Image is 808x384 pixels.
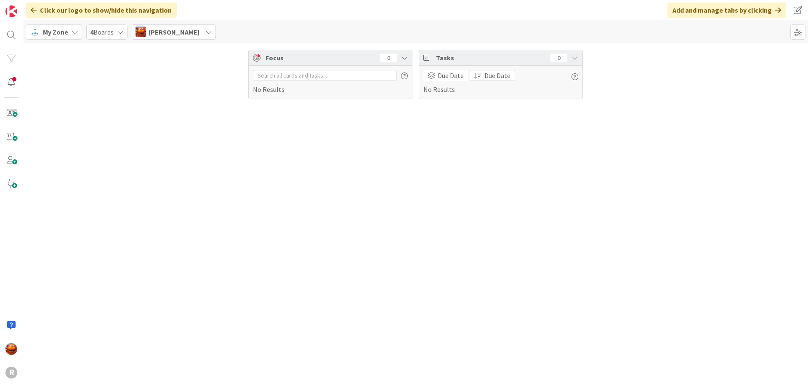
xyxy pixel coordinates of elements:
img: Visit kanbanzone.com [5,5,17,17]
div: R [5,367,17,379]
div: No Results [253,70,408,94]
b: 4 [90,28,93,36]
div: 0 [380,54,397,62]
span: Tasks [436,53,546,63]
div: 0 [550,54,567,62]
div: Add and manage tabs by clicking [667,3,786,18]
img: KA [136,27,146,37]
input: Search all cards and tasks... [253,70,397,81]
span: Boards [90,27,114,37]
span: My Zone [43,27,68,37]
span: Due Date [484,70,510,81]
span: Due Date [438,70,464,81]
div: Click our logo to show/hide this navigation [26,3,177,18]
button: Due Date [470,70,515,81]
img: KA [5,343,17,355]
div: No Results [423,70,578,94]
span: [PERSON_NAME] [149,27,199,37]
span: Focus [266,53,373,63]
